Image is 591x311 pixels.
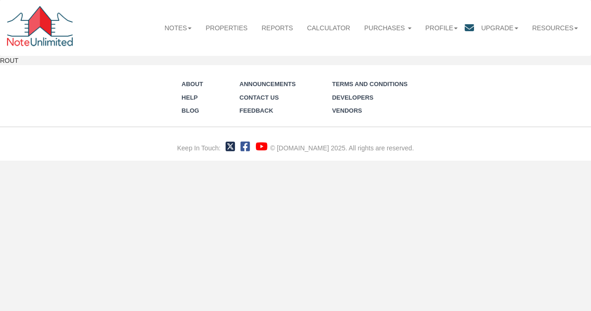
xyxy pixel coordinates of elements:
a: Feedback [240,107,273,114]
a: Properties [199,18,254,38]
a: Vendors [332,107,362,114]
a: Developers [332,94,373,101]
div: © [DOMAIN_NAME] 2025. All rights are reserved. [270,143,414,153]
a: Calculator [300,18,357,38]
a: Contact Us [240,94,279,101]
a: Upgrade [474,18,525,38]
a: Notes [158,18,199,38]
a: About [182,81,203,88]
a: Blog [182,107,199,114]
div: Keep In Touch: [177,143,220,153]
a: Terms and Conditions [332,81,407,88]
a: Resources [525,18,585,38]
a: Announcements [240,81,296,88]
a: Help [182,94,198,101]
a: Reports [254,18,300,38]
a: Profile [419,18,465,38]
a: Purchases [357,18,418,38]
